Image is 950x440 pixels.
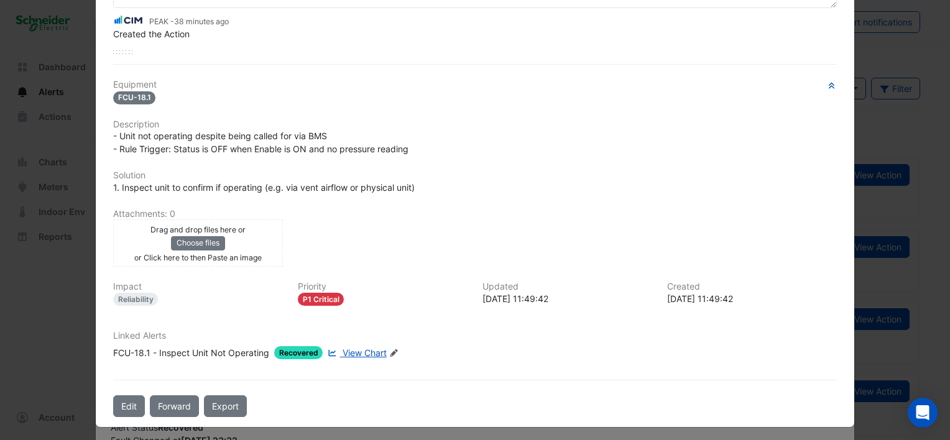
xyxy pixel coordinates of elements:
[150,395,199,417] button: Forward
[149,16,229,27] small: PEAK -
[113,119,837,130] h6: Description
[113,209,837,219] h6: Attachments: 0
[113,80,837,90] h6: Equipment
[274,346,323,359] span: Recovered
[113,182,415,193] span: 1. Inspect unit to confirm if operating (e.g. via vent airflow or physical unit)
[113,331,837,341] h6: Linked Alerts
[113,29,190,39] span: Created the Action
[325,346,386,359] a: View Chart
[298,293,344,306] div: P1 Critical
[174,17,229,26] span: 2025-10-02 11:49:42
[482,282,652,292] h6: Updated
[343,347,387,358] span: View Chart
[298,282,468,292] h6: Priority
[667,292,837,305] div: [DATE] 11:49:42
[908,398,938,428] div: Open Intercom Messenger
[150,225,246,234] small: Drag and drop files here or
[171,236,225,250] button: Choose files
[113,131,408,154] span: - Unit not operating despite being called for via BMS - Rule Trigger: Status is OFF when Enable i...
[113,395,145,417] button: Edit
[667,282,837,292] h6: Created
[113,346,269,359] div: FCU-18.1 - Inspect Unit Not Operating
[113,170,837,181] h6: Solution
[134,253,262,262] small: or Click here to then Paste an image
[113,91,156,104] span: FCU-18.1
[113,14,144,27] img: CIM
[113,282,283,292] h6: Impact
[113,293,159,306] div: Reliability
[482,292,652,305] div: [DATE] 11:49:42
[204,395,247,417] a: Export
[389,349,399,358] fa-icon: Edit Linked Alerts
